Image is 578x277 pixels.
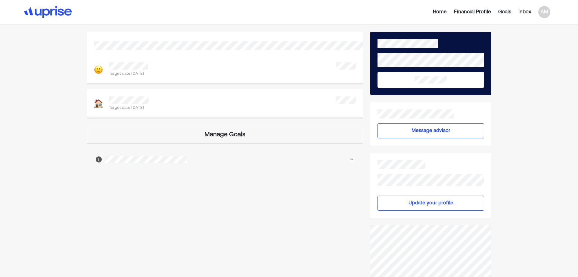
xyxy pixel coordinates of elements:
div: Inbox [518,8,531,16]
span: Target date [DATE] [109,105,149,111]
button: Update your profile [378,196,484,211]
div: Manage Goals [87,126,363,144]
div: Goals [498,8,511,16]
button: Message advisor [378,123,484,138]
span: Target date [DATE] [109,71,148,77]
div: AM [538,6,550,18]
div: Financial Profile [454,8,491,16]
div: Home [433,8,447,16]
